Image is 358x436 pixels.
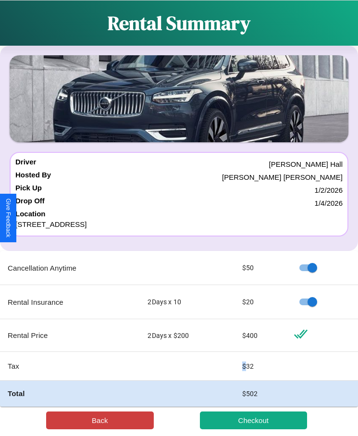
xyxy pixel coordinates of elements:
[8,388,132,399] h4: Total
[235,352,286,381] td: $ 32
[8,262,132,274] p: Cancellation Anytime
[8,329,132,342] p: Rental Price
[315,197,343,210] p: 1 / 4 / 2026
[8,360,132,373] p: Tax
[315,184,343,197] p: 1 / 2 / 2026
[15,158,36,171] h4: Driver
[222,171,343,184] p: [PERSON_NAME] [PERSON_NAME]
[8,296,132,309] p: Rental Insurance
[269,158,343,171] p: [PERSON_NAME] Hall
[15,218,343,231] p: [STREET_ADDRESS]
[200,411,308,429] button: Checkout
[15,184,42,197] h4: Pick Up
[235,381,286,407] td: $ 502
[235,251,286,285] td: $ 50
[46,411,154,429] button: Back
[140,285,234,319] td: 2 Days x 10
[140,319,234,352] td: 2 Days x $ 200
[235,285,286,319] td: $ 20
[15,210,343,218] h4: Location
[235,319,286,352] td: $ 400
[108,10,250,36] h1: Rental Summary
[15,171,51,184] h4: Hosted By
[5,199,12,237] div: Give Feedback
[15,197,45,210] h4: Drop Off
